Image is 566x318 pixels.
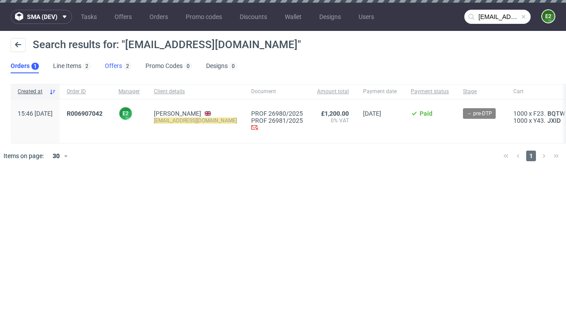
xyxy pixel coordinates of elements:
[34,63,37,69] div: 1
[67,110,103,117] span: R006907042
[321,110,349,117] span: £1,200.00
[232,63,235,69] div: 0
[420,110,432,117] span: Paid
[47,150,63,162] div: 30
[27,14,57,20] span: sma (dev)
[533,117,546,124] span: Y43.
[363,88,397,95] span: Payment date
[463,88,499,95] span: Stage
[109,10,137,24] a: Offers
[18,88,46,95] span: Created at
[363,110,381,117] span: [DATE]
[144,10,173,24] a: Orders
[513,110,528,117] span: 1000
[85,63,88,69] div: 2
[145,59,192,73] a: Promo Codes0
[154,110,201,117] a: [PERSON_NAME]
[542,10,555,23] figcaption: e2
[251,88,303,95] span: Document
[513,117,528,124] span: 1000
[67,110,104,117] a: R006907042
[67,88,104,95] span: Order ID
[126,63,129,69] div: 2
[76,10,102,24] a: Tasks
[105,59,131,73] a: Offers2
[467,110,492,117] span: → pre-DTP
[411,88,449,95] span: Payment status
[234,10,272,24] a: Discounts
[251,117,303,124] a: PROF 26981/2025
[251,110,303,117] a: PROF 26980/2025
[526,151,536,161] span: 1
[11,10,72,24] button: sma (dev)
[206,59,237,73] a: Designs0
[119,107,132,120] figcaption: e2
[187,63,190,69] div: 0
[154,88,237,95] span: Client details
[119,88,140,95] span: Manager
[180,10,227,24] a: Promo codes
[353,10,379,24] a: Users
[279,10,307,24] a: Wallet
[33,38,301,51] span: Search results for: "[EMAIL_ADDRESS][DOMAIN_NAME]"
[53,59,91,73] a: Line Items2
[154,117,237,124] mark: [EMAIL_ADDRESS][DOMAIN_NAME]
[314,10,346,24] a: Designs
[546,117,562,124] a: JXID
[11,59,39,73] a: Orders1
[317,88,349,95] span: Amount total
[317,117,349,124] span: 0% VAT
[533,110,546,117] span: F23.
[4,151,44,160] span: Items on page:
[18,110,53,117] span: 15:46 [DATE]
